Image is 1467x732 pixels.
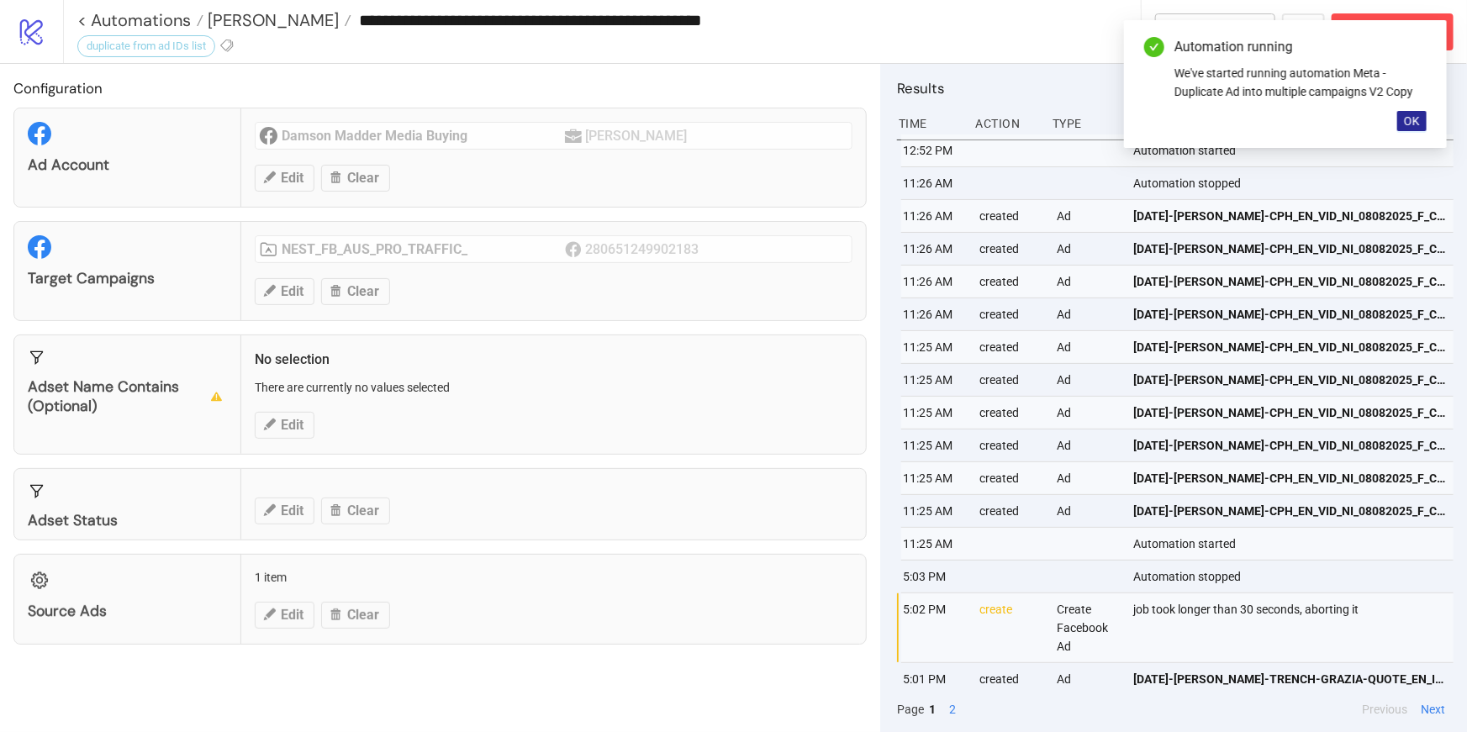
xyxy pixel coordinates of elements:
button: Abort Run [1332,13,1454,50]
div: 5:01 PM [901,663,967,695]
span: [DATE]-[PERSON_NAME]-CPH_EN_VID_NI_08082025_F_CC_SC24_None_META_TRAFFIC [1134,305,1447,324]
div: 11:25 AM [901,528,967,560]
span: [DATE]-[PERSON_NAME]-TRENCH-GRAZIA-QUOTE_EN_IMG_OUTWEAR_PP_01082025_F_CC_SC24_None_META_CONVERSION_ [1134,670,1447,688]
div: Ad [1055,429,1121,461]
a: [DATE]-[PERSON_NAME]-CPH_EN_VID_NI_08082025_F_CC_SC24_None_META_TRAFFIC [1134,200,1447,232]
a: < Automations [77,12,203,29]
div: Ad [1055,200,1121,232]
span: [DATE]-[PERSON_NAME]-CPH_EN_VID_NI_08082025_F_CC_SC24_None_META_TRAFFIC [1134,502,1447,520]
div: job took longer than 30 seconds, aborting it [1132,593,1459,662]
button: 1 [924,700,941,719]
div: created [979,663,1044,695]
div: 11:26 AM [901,266,967,298]
a: [DATE]-[PERSON_NAME]-CPH_EN_VID_NI_08082025_F_CC_SC24_None_META_TRAFFIC [1134,364,1447,396]
div: created [979,200,1044,232]
div: create [979,593,1044,662]
div: Ad [1055,663,1121,695]
div: created [979,233,1044,265]
button: ... [1282,13,1325,50]
a: [DATE]-[PERSON_NAME]-CPH_EN_VID_NI_08082025_F_CC_SC24_None_META_TRAFFIC [1134,233,1447,265]
a: [DATE]-[PERSON_NAME]-CPH_EN_VID_NI_08082025_F_CC_SC24_None_META_TRAFFIC [1134,397,1447,429]
div: 11:25 AM [901,364,967,396]
div: created [979,429,1044,461]
div: 11:26 AM [901,167,967,199]
div: Action [974,108,1040,140]
div: Ad [1055,462,1121,494]
span: [DATE]-[PERSON_NAME]-CPH_EN_VID_NI_08082025_F_CC_SC24_None_META_TRAFFIC [1134,207,1447,225]
div: 11:26 AM [901,233,967,265]
button: Next [1416,700,1450,719]
h2: Configuration [13,77,867,99]
button: 2 [944,700,961,719]
div: 11:25 AM [901,397,967,429]
a: [PERSON_NAME] [203,12,351,29]
span: [DATE]-[PERSON_NAME]-CPH_EN_VID_NI_08082025_F_CC_SC24_None_META_TRAFFIC [1134,403,1447,422]
span: Page [897,700,924,719]
span: check-circle [1144,37,1164,57]
div: created [979,397,1044,429]
div: 5:02 PM [901,593,967,662]
div: created [979,331,1044,363]
div: 11:26 AM [901,298,967,330]
div: Create Facebook Ad [1055,593,1121,662]
button: Previous [1357,700,1412,719]
span: OK [1404,114,1420,128]
a: [DATE]-[PERSON_NAME]-CPH_EN_VID_NI_08082025_F_CC_SC24_None_META_TRAFFIC [1134,331,1447,363]
div: created [979,495,1044,527]
button: OK [1397,111,1427,131]
a: [DATE]-[PERSON_NAME]-TRENCH-GRAZIA-QUOTE_EN_IMG_OUTWEAR_PP_01082025_F_CC_SC24_None_META_CONVERSION_ [1134,663,1447,695]
a: [DATE]-[PERSON_NAME]-CPH_EN_VID_NI_08082025_F_CC_SC24_None_META_TRAFFIC [1134,429,1447,461]
div: 11:25 AM [901,462,967,494]
div: Automation running [1174,37,1427,57]
span: [DATE]-[PERSON_NAME]-CPH_EN_VID_NI_08082025_F_CC_SC24_None_META_TRAFFIC [1134,371,1447,389]
a: [DATE]-[PERSON_NAME]-CPH_EN_VID_NI_08082025_F_CC_SC24_None_META_TRAFFIC [1134,266,1447,298]
div: Ad [1055,266,1121,298]
div: created [979,298,1044,330]
div: Ad [1055,331,1121,363]
div: created [979,266,1044,298]
a: [DATE]-[PERSON_NAME]-CPH_EN_VID_NI_08082025_F_CC_SC24_None_META_TRAFFIC [1134,495,1447,527]
div: Ad [1055,233,1121,265]
div: 11:25 AM [901,495,967,527]
span: [DATE]-[PERSON_NAME]-CPH_EN_VID_NI_08082025_F_CC_SC24_None_META_TRAFFIC [1134,240,1447,258]
div: Ad [1055,397,1121,429]
span: [DATE]-[PERSON_NAME]-CPH_EN_VID_NI_08082025_F_CC_SC24_None_META_TRAFFIC [1134,338,1447,356]
div: Ad [1055,298,1121,330]
div: Automation stopped [1132,167,1459,199]
div: Automation started [1132,528,1459,560]
div: Type [1051,108,1116,140]
div: 5:03 PM [901,561,967,592]
span: [PERSON_NAME] [203,9,339,31]
div: created [979,364,1044,396]
div: Automation stopped [1132,561,1459,592]
div: Time [897,108,963,140]
div: 12:52 PM [901,134,967,166]
div: created [979,462,1044,494]
span: [DATE]-[PERSON_NAME]-CPH_EN_VID_NI_08082025_F_CC_SC24_None_META_TRAFFIC [1134,469,1447,487]
div: Ad [1055,495,1121,527]
div: We've started running automation Meta - Duplicate Ad into multiple campaigns V2 Copy [1174,64,1427,101]
a: [DATE]-[PERSON_NAME]-CPH_EN_VID_NI_08082025_F_CC_SC24_None_META_TRAFFIC [1134,298,1447,330]
a: [DATE]-[PERSON_NAME]-CPH_EN_VID_NI_08082025_F_CC_SC24_None_META_TRAFFIC [1134,462,1447,494]
div: duplicate from ad IDs list [77,35,215,57]
div: Ad [1055,364,1121,396]
button: To Builder [1155,13,1276,50]
span: [DATE]-[PERSON_NAME]-CPH_EN_VID_NI_08082025_F_CC_SC24_None_META_TRAFFIC [1134,272,1447,291]
div: 11:25 AM [901,331,967,363]
div: 11:25 AM [901,429,967,461]
h2: Results [897,77,1454,99]
span: [DATE]-[PERSON_NAME]-CPH_EN_VID_NI_08082025_F_CC_SC24_None_META_TRAFFIC [1134,436,1447,455]
div: 11:26 AM [901,200,967,232]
